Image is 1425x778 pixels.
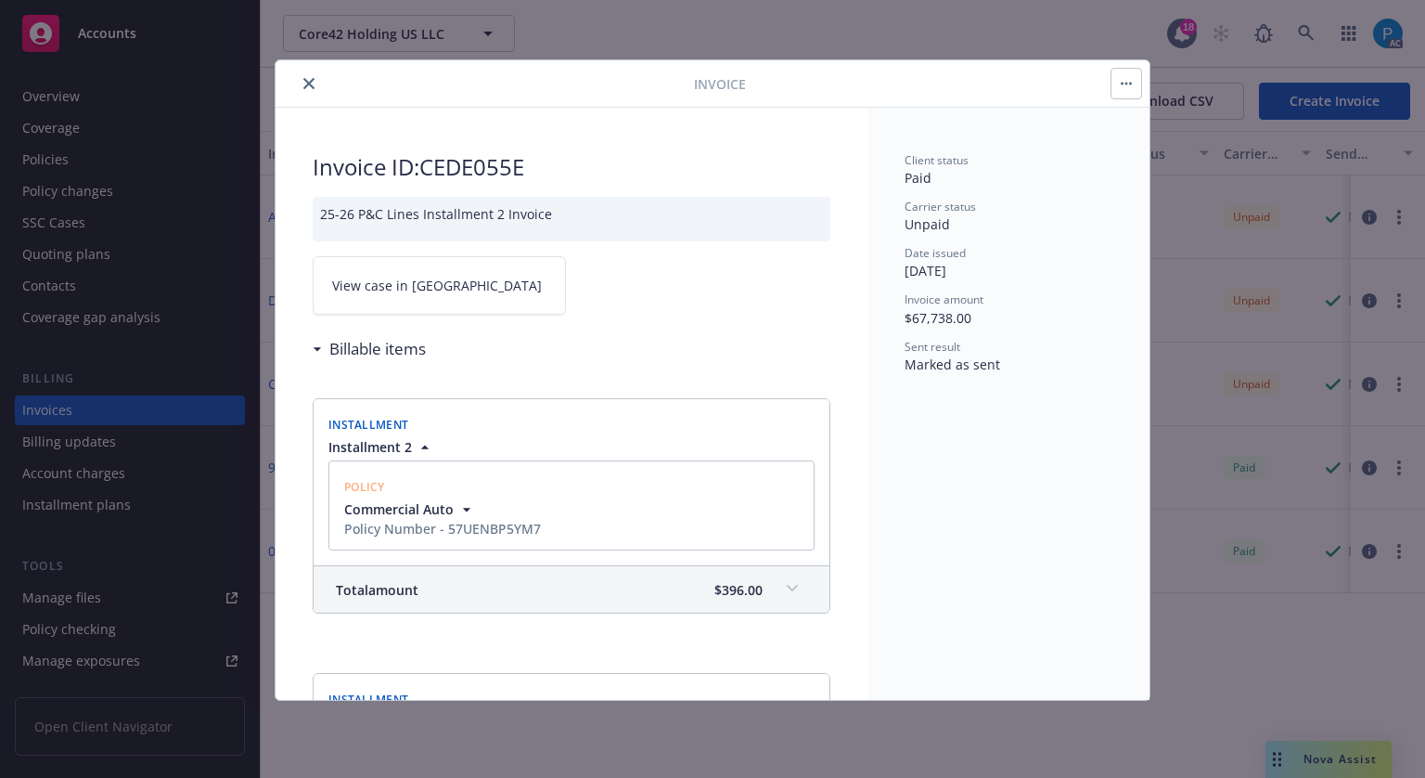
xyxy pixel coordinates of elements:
span: Marked as sent [905,356,1000,373]
button: close [298,72,320,95]
div: Billable items [313,337,426,361]
span: Client status [905,152,969,168]
div: Policy Number - 57UENBP5YM7 [344,519,541,538]
span: Carrier status [905,199,976,214]
h2: Invoice ID: CEDE055E [313,152,830,182]
span: Invoice amount [905,292,983,307]
span: Installment [328,417,408,433]
span: Installment 2 [328,437,412,457]
div: Totalamount$396.00 [314,566,829,613]
span: View case in [GEOGRAPHIC_DATA] [332,276,542,295]
span: Paid [905,169,931,187]
button: Commercial Auto [344,499,541,519]
button: Installment 2 [328,437,434,457]
span: Date issued [905,245,966,261]
span: Installment [328,692,408,707]
span: Commercial Auto [344,499,454,519]
span: Sent result [905,339,960,355]
span: Total amount [336,580,418,600]
span: $396.00 [714,580,763,600]
span: [DATE] [905,262,946,279]
span: $67,738.00 [905,309,971,327]
span: Unpaid [905,215,950,233]
span: Policy [344,479,385,495]
h3: Billable items [329,337,426,361]
span: Invoice [694,74,746,94]
a: View case in [GEOGRAPHIC_DATA] [313,256,566,315]
div: 25-26 P&C Lines Installment 2 Invoice [313,197,830,241]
